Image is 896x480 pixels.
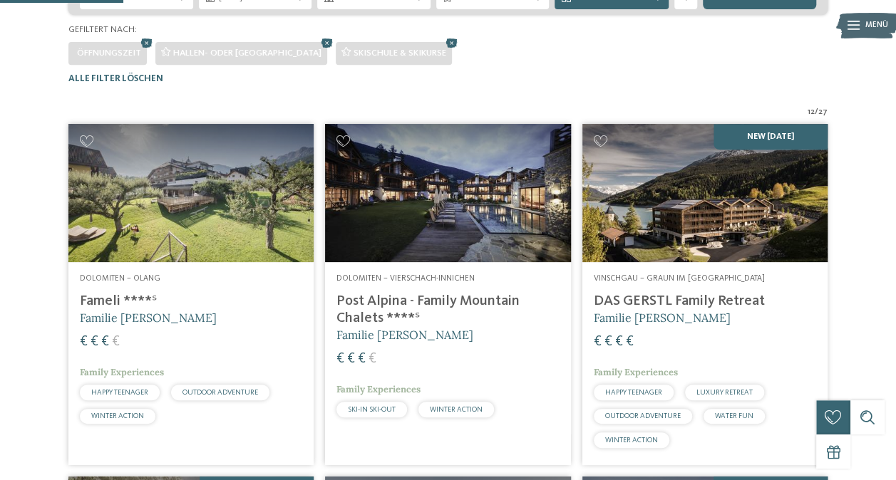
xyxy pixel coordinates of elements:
a: Familienhotels gesucht? Hier findet ihr die besten! Dolomiten – Olang Fameli ****ˢ Familie [PERSO... [68,124,314,465]
span: 27 [818,107,828,118]
span: / [815,107,818,118]
span: € [369,352,376,366]
img: Familienhotels gesucht? Hier findet ihr die besten! [582,124,828,262]
img: Post Alpina - Family Mountain Chalets ****ˢ [325,124,570,262]
span: 12 [808,107,815,118]
span: € [112,335,120,349]
span: € [594,335,602,349]
span: € [80,335,88,349]
img: Familienhotels gesucht? Hier findet ihr die besten! [68,124,314,262]
span: Familie [PERSON_NAME] [80,311,217,325]
span: Alle Filter löschen [68,74,163,83]
span: Öffnungszeit [77,48,141,58]
span: WATER FUN [715,412,753,419]
span: HAPPY TEENAGER [91,389,148,396]
span: € [615,335,623,349]
h4: DAS GERSTL Family Retreat [594,293,816,310]
span: Dolomiten – Vierschach-Innichen [336,274,475,283]
span: Dolomiten – Olang [80,274,160,283]
span: € [604,335,612,349]
a: Familienhotels gesucht? Hier findet ihr die besten! NEW [DATE] Vinschgau – Graun im [GEOGRAPHIC_D... [582,124,828,465]
span: Skischule & Skikurse [354,48,446,58]
span: Hallen- oder [GEOGRAPHIC_DATA] [173,48,321,58]
span: Familie [PERSON_NAME] [336,328,473,342]
span: € [626,335,634,349]
span: € [91,335,98,349]
span: Vinschgau – Graun im [GEOGRAPHIC_DATA] [594,274,765,283]
span: Gefiltert nach: [68,25,137,34]
span: Family Experiences [80,366,164,378]
a: Familienhotels gesucht? Hier findet ihr die besten! Dolomiten – Vierschach-Innichen Post Alpina -... [325,124,570,465]
span: SKI-IN SKI-OUT [348,406,396,413]
span: € [336,352,344,366]
span: Familie [PERSON_NAME] [594,311,731,325]
span: € [347,352,355,366]
span: WINTER ACTION [91,412,144,419]
span: LUXURY RETREAT [696,389,753,396]
span: HAPPY TEENAGER [605,389,662,396]
span: € [358,352,366,366]
span: OUTDOOR ADVENTURE [182,389,258,396]
span: Family Experiences [594,366,678,378]
span: € [101,335,109,349]
span: WINTER ACTION [430,406,483,413]
h4: Post Alpina - Family Mountain Chalets ****ˢ [336,293,559,327]
span: Family Experiences [336,383,421,395]
span: WINTER ACTION [605,437,658,444]
span: OUTDOOR ADVENTURE [605,412,681,419]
